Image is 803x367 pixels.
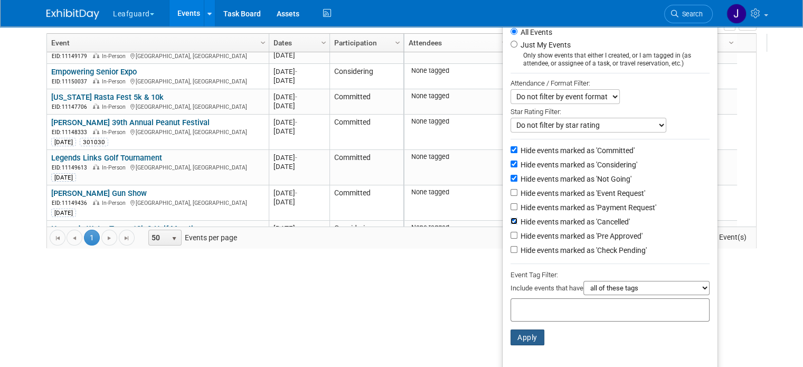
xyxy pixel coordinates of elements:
div: None tagged [409,188,506,196]
span: EID: 11150037 [52,79,91,84]
div: [GEOGRAPHIC_DATA], [GEOGRAPHIC_DATA] [51,102,264,111]
div: [DATE] [51,138,76,146]
td: Committed [329,89,403,115]
div: [DATE] [273,101,325,110]
div: [DATE] [273,162,325,171]
img: ExhibitDay [46,9,99,20]
div: [DATE] [273,189,325,197]
span: EID: 11149436 [52,200,91,206]
div: [DATE] [273,51,325,60]
span: In-Person [102,164,129,171]
span: In-Person [102,200,129,206]
label: Hide events marked as 'Considering' [518,159,637,170]
label: Hide events marked as 'Committed' [518,145,635,156]
div: [DATE] [273,197,325,206]
div: [DATE] [273,127,325,136]
div: None tagged [409,223,506,232]
a: Participation [334,34,396,52]
a: [PERSON_NAME] 39th Annual Peanut Festival [51,118,210,127]
img: In-Person Event [93,200,99,205]
label: All Events [518,29,552,36]
span: Column Settings [727,39,735,47]
img: In-Person Event [93,164,99,170]
div: None tagged [409,153,506,161]
a: Column Settings [258,34,269,50]
td: Considering [329,64,403,89]
span: In-Person [102,103,129,110]
span: In-Person [102,129,129,136]
a: Column Settings [392,34,404,50]
span: select [170,234,178,243]
span: Go to the next page [105,234,114,242]
span: Go to the previous page [70,234,79,242]
span: EID: 11148333 [52,129,91,135]
div: [GEOGRAPHIC_DATA], [GEOGRAPHIC_DATA] [51,51,264,60]
div: [DATE] [273,67,325,76]
span: In-Person [102,53,129,60]
a: Legends Links Golf Tournament [51,153,162,163]
span: - [295,93,297,101]
div: None tagged [409,117,506,126]
div: [DATE] [273,153,325,162]
label: Hide events marked as 'Pre Approved' [518,231,643,241]
img: In-Person Event [93,53,99,58]
a: Go to the previous page [67,230,82,246]
span: - [295,118,297,126]
a: Column Settings [726,34,738,50]
a: Attendees [409,34,503,52]
div: Only show events that either I created, or I am tagged in (as attendee, or assignee of a task, or... [511,52,710,68]
span: - [295,189,297,197]
a: [US_STATE] Rasta Fest 5k & 10k [51,92,164,102]
a: Dates [273,34,323,52]
label: Just My Events [518,40,571,50]
span: Column Settings [500,39,508,47]
img: In-Person Event [93,103,99,109]
div: None tagged [409,67,506,75]
span: Go to the first page [53,234,62,242]
label: Hide events marked as 'Not Going' [518,174,631,184]
div: [DATE] [51,173,76,182]
a: Search [664,5,713,23]
span: - [295,154,297,162]
td: Considering [329,221,403,246]
label: Hide events marked as 'Check Pending' [518,245,647,256]
button: Apply [511,330,544,345]
a: Column Settings [318,34,330,50]
span: In-Person [102,78,129,85]
div: None tagged [409,92,506,100]
td: Committed [329,150,403,185]
span: 50 [149,230,167,245]
span: Column Settings [259,39,267,47]
a: Go to the first page [50,230,65,246]
td: Committed [329,115,403,150]
a: Empowering Senior Expo [51,67,137,77]
span: Column Settings [393,39,402,47]
div: [DATE] [273,118,325,127]
a: [PERSON_NAME] Gun Show [51,189,147,198]
div: [GEOGRAPHIC_DATA], [GEOGRAPHIC_DATA] [51,198,264,207]
a: Column Settings [499,34,511,50]
span: EID: 11149613 [52,165,91,171]
a: Go to the next page [101,230,117,246]
span: Go to the last page [122,234,131,242]
label: Hide events marked as 'Event Request' [518,188,645,199]
a: Hernando Water Tower 10k & Half Marathon [51,224,204,233]
span: Column Settings [319,39,328,47]
div: [DATE] [273,92,325,101]
div: Include events that have [511,281,710,298]
img: In-Person Event [93,129,99,134]
div: [DATE] [51,209,76,217]
span: 1 [84,230,100,246]
img: In-Person Event [93,78,99,83]
img: Jonathan Zargo [726,4,747,24]
div: 301030 [80,138,108,146]
span: EID: 11149179 [52,53,91,59]
div: [GEOGRAPHIC_DATA], [GEOGRAPHIC_DATA] [51,163,264,172]
div: Attendance / Format Filter: [511,77,710,89]
div: Event Tag Filter: [511,269,710,281]
div: [DATE] [273,76,325,85]
label: Hide events marked as 'Cancelled' [518,217,630,227]
a: Go to the last page [119,230,135,246]
label: Hide events marked as 'Payment Request' [518,202,656,213]
div: [GEOGRAPHIC_DATA], [GEOGRAPHIC_DATA] [51,77,264,86]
